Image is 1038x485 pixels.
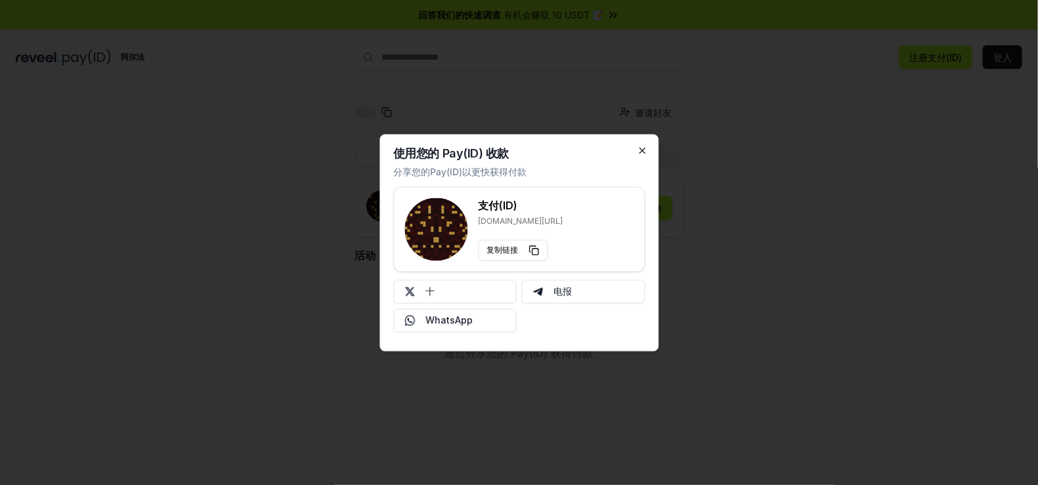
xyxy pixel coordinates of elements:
[393,146,509,160] font: 使用您的 Pay(ID) 收款
[478,199,517,212] font: 支付(ID)
[393,166,527,177] font: 分享您的Pay(ID)以更快获得付款
[533,286,544,297] img: 电报
[404,286,415,297] img: 十
[478,240,548,261] button: 复制链接
[425,286,435,297] font: 十
[393,308,517,332] button: WhatsApp
[478,216,563,226] font: [DOMAIN_NAME][URL]
[393,280,517,303] button: 十
[522,280,645,303] button: 电报
[425,315,473,326] font: WhatsApp
[487,245,518,255] font: 复制链接
[404,315,415,326] img: Whatsapp
[554,286,573,297] font: 电报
